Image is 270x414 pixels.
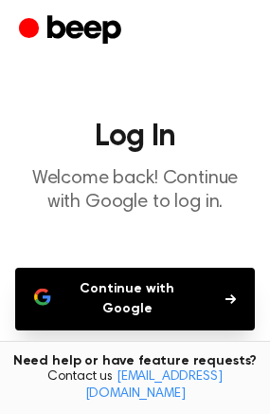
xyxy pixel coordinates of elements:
[15,268,255,330] button: Continue with Google
[15,167,255,215] p: Welcome back! Continue with Google to log in.
[85,370,223,401] a: [EMAIL_ADDRESS][DOMAIN_NAME]
[19,12,126,49] a: Beep
[15,122,255,152] h1: Log In
[11,369,259,403] span: Contact us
